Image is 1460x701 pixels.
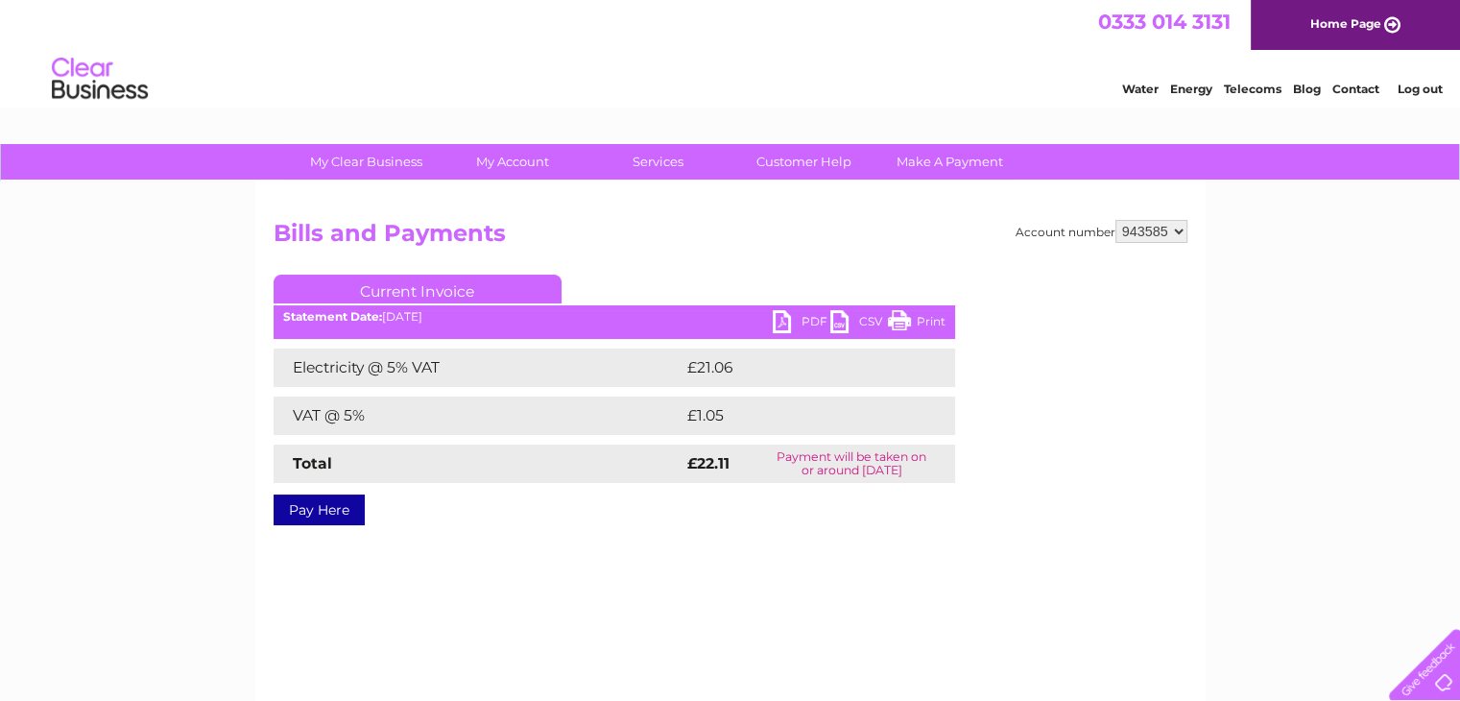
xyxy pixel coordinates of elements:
a: Contact [1332,82,1379,96]
td: VAT @ 5% [274,397,682,435]
a: My Account [433,144,591,180]
td: Electricity @ 5% VAT [274,349,682,387]
a: Customer Help [725,144,883,180]
a: Pay Here [274,495,365,525]
td: £21.06 [682,349,915,387]
a: Print [888,310,945,338]
b: Statement Date: [283,309,382,324]
a: Log out [1397,82,1442,96]
a: Telecoms [1224,82,1281,96]
td: Payment will be taken on or around [DATE] [749,445,954,483]
a: Water [1122,82,1159,96]
strong: £22.11 [687,454,730,472]
div: Account number [1016,220,1187,243]
a: 0333 014 3131 [1098,10,1231,34]
div: [DATE] [274,310,955,324]
a: Blog [1293,82,1321,96]
div: Clear Business is a trading name of Verastar Limited (registered in [GEOGRAPHIC_DATA] No. 3667643... [277,11,1185,93]
a: Make A Payment [871,144,1029,180]
img: logo.png [51,50,149,109]
h2: Bills and Payments [274,220,1187,256]
a: PDF [773,310,830,338]
a: My Clear Business [287,144,445,180]
td: £1.05 [682,397,908,435]
strong: Total [293,454,332,472]
a: Services [579,144,737,180]
a: CSV [830,310,888,338]
a: Current Invoice [274,275,562,303]
a: Energy [1170,82,1212,96]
